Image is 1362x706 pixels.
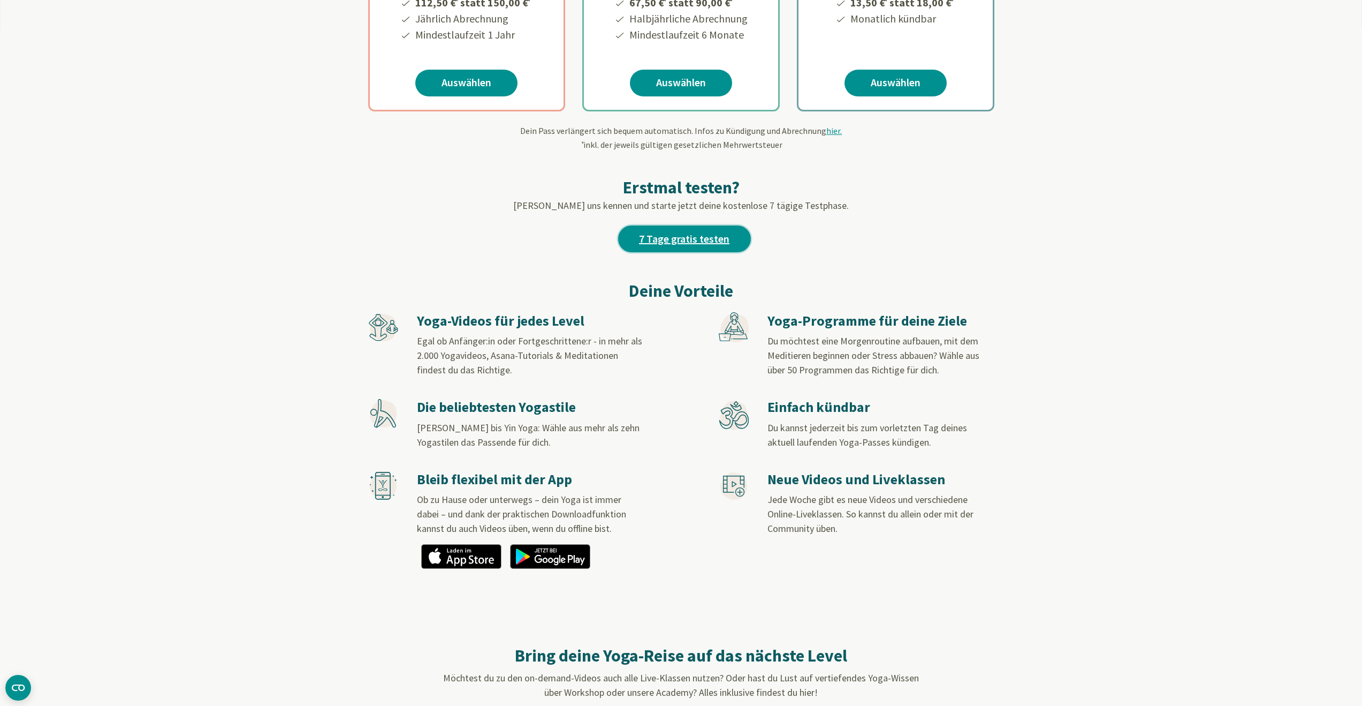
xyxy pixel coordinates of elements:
[417,422,640,448] span: [PERSON_NAME] bis Yin Yoga: Wähle aus mehr als zehn Yogastilen das Passende für dich.
[368,124,994,151] div: Dein Pass verlängert sich bequem automatisch. Infos zu Kündigung und Abrechnung
[630,70,732,96] a: Auswählen
[844,70,947,96] a: Auswählen
[826,125,842,136] span: hier.
[414,27,532,43] li: Mindestlaufzeit 1 Jahr
[417,493,626,535] span: Ob zu Hause oder unterwegs – dein Yoga ist immer dabei – und dank der praktischen Downloadfunktio...
[628,27,748,43] li: Mindestlaufzeit 6 Monate
[628,11,748,27] li: Halbjährliche Abrechnung
[421,544,501,569] img: app_appstore_de.png
[417,399,643,416] h3: Die beliebtesten Yogastile
[580,139,782,150] span: inkl. der jeweils gültigen gesetzlichen Mehrwertsteuer
[417,335,642,376] span: Egal ob Anfänger:in oder Fortgeschrittene:r - in mehr als 2.000 Yogavideos, Asana-Tutorials & Med...
[767,312,993,330] h3: Yoga-Programme für deine Ziele
[414,11,532,27] li: Jährlich Abrechnung
[618,226,751,252] a: 7 Tage gratis testen
[368,198,994,213] p: [PERSON_NAME] uns kennen und starte jetzt deine kostenlose 7 tägige Testphase.
[767,399,993,416] h3: Einfach kündbar
[417,312,643,330] h3: Yoga-Videos für jedes Level
[385,671,977,700] p: Möchtest du zu den on-demand-Videos auch alle Live-Klassen nutzen? Oder hast du Lust auf vertiefe...
[5,675,31,701] button: CMP-Widget öffnen
[368,177,994,198] h2: Erstmal testen?
[849,11,956,27] li: Monatlich kündbar
[767,422,967,448] span: Du kannst jederzeit bis zum vorletzten Tag deines aktuell laufenden Yoga-Passes kündigen.
[368,278,994,304] h2: Deine Vorteile
[415,70,518,96] a: Auswählen
[417,471,643,489] h3: Bleib flexibel mit der App
[767,335,979,376] span: Du möchtest eine Morgenroutine aufbauen, mit dem Meditieren beginnen oder Stress abbauen? Wähle a...
[767,471,993,489] h3: Neue Videos und Liveklassen
[767,493,973,535] span: Jede Woche gibt es neue Videos und verschiedene Online-Liveklassen. So kannst du allein oder mit ...
[510,544,590,569] img: app_googleplay_de.png
[385,645,977,666] h2: Bring deine Yoga-Reise auf das nächste Level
